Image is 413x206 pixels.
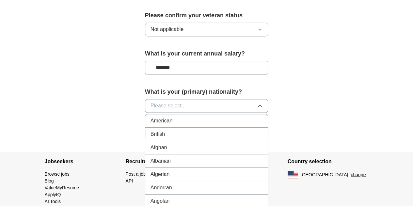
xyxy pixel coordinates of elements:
h4: Country selection [288,152,369,170]
button: Please select... [145,99,268,113]
label: What is your (primary) nationality? [145,87,268,96]
label: What is your current annual salary? [145,49,268,58]
span: Please select... [151,102,186,110]
a: ValueMyResume [45,185,79,190]
button: change [351,171,366,178]
label: Please confirm your veteran status [145,11,268,20]
span: Not applicable [151,25,183,33]
a: Post a job [126,171,146,176]
button: Not applicable [145,23,268,36]
span: American [151,117,173,125]
a: API [126,178,133,183]
a: AI Tools [45,198,61,204]
a: Browse jobs [45,171,70,176]
img: US flag [288,170,298,178]
span: British [151,130,165,138]
span: Andorran [151,184,172,192]
span: Algerian [151,170,170,178]
span: Albanian [151,157,171,165]
span: [GEOGRAPHIC_DATA] [301,171,348,178]
span: Afghan [151,144,167,151]
span: Angolan [151,197,170,205]
a: ApplyIQ [45,192,61,197]
a: Blog [45,178,54,183]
